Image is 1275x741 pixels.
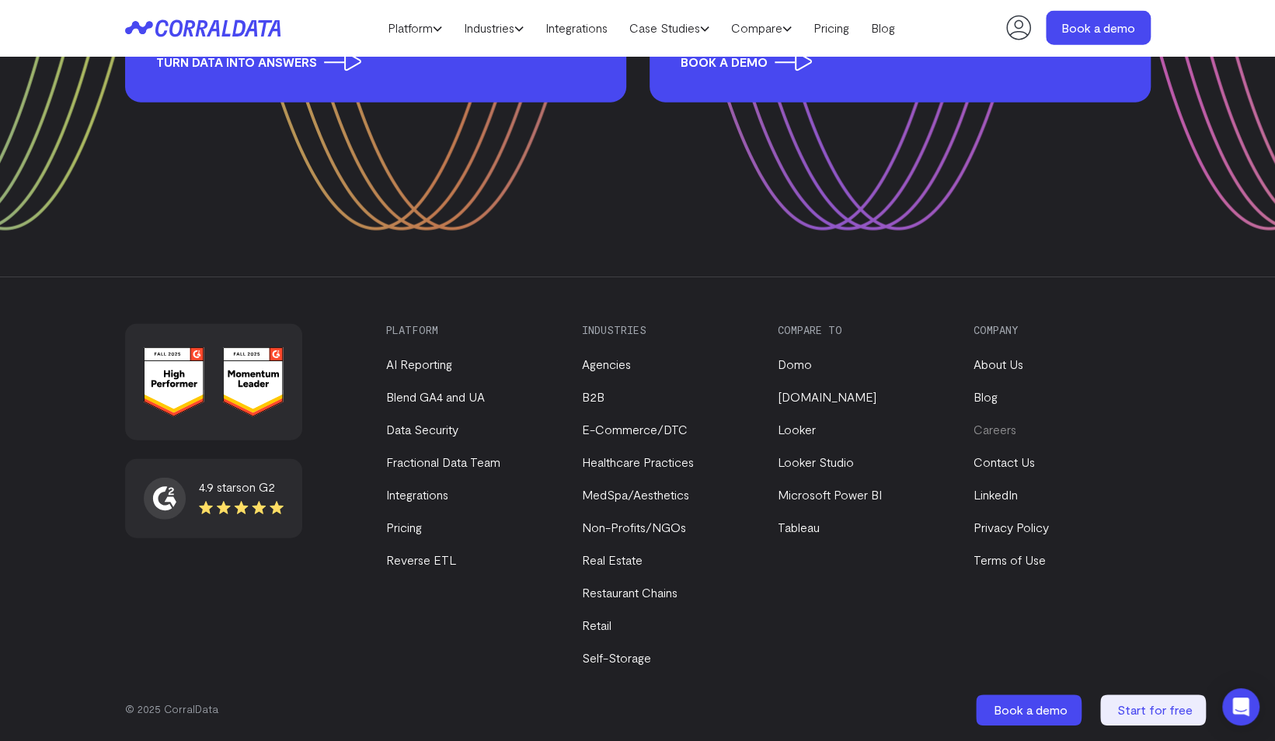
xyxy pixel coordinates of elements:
[778,520,820,534] a: Tableau
[386,422,458,437] a: Data Security
[618,16,720,40] a: Case Studies
[720,16,803,40] a: Compare
[582,324,751,336] h3: Industries
[974,454,1035,469] a: Contact Us
[778,389,876,404] a: [DOMAIN_NAME]
[156,52,361,71] span: Turn data into answers
[974,520,1049,534] a: Privacy Policy
[994,702,1068,717] span: Book a demo
[386,454,500,469] a: Fractional Data Team
[386,324,556,336] h3: Platform
[974,357,1023,371] a: About Us
[974,552,1046,567] a: Terms of Use
[582,487,689,502] a: MedSpa/Aesthetics
[582,617,611,632] a: Retail
[535,16,618,40] a: Integrations
[386,357,452,371] a: AI Reporting
[778,487,882,502] a: Microsoft Power BI
[582,454,694,469] a: Healthcare Practices
[582,389,604,404] a: B2B
[582,650,651,665] a: Self-Storage
[681,52,812,71] span: Book a demo
[386,487,448,502] a: Integrations
[778,357,812,371] a: Domo
[778,324,947,336] h3: Compare to
[974,487,1018,502] a: LinkedIn
[125,701,1151,717] p: © 2025 CorralData
[582,520,686,534] a: Non-Profits/NGOs
[377,16,453,40] a: Platform
[860,16,906,40] a: Blog
[386,520,422,534] a: Pricing
[582,552,643,567] a: Real Estate
[582,585,678,600] a: Restaurant Chains
[976,694,1085,725] a: Book a demo
[1100,694,1209,725] a: Start for free
[1222,688,1259,725] div: Open Intercom Messenger
[778,454,854,469] a: Looker Studio
[242,479,275,494] span: on G2
[582,422,688,437] a: E-Commerce/DTC
[386,389,485,404] a: Blend GA4 and UA
[199,478,284,496] div: 4.9 stars
[974,324,1143,336] h3: Company
[974,422,1016,437] a: Careers
[386,552,456,567] a: Reverse ETL
[778,422,816,437] a: Looker
[144,478,284,520] a: 4.9 starson G2
[1046,11,1151,45] a: Book a demo
[582,357,631,371] a: Agencies
[974,389,998,404] a: Blog
[803,16,860,40] a: Pricing
[1117,702,1193,717] span: Start for free
[453,16,535,40] a: Industries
